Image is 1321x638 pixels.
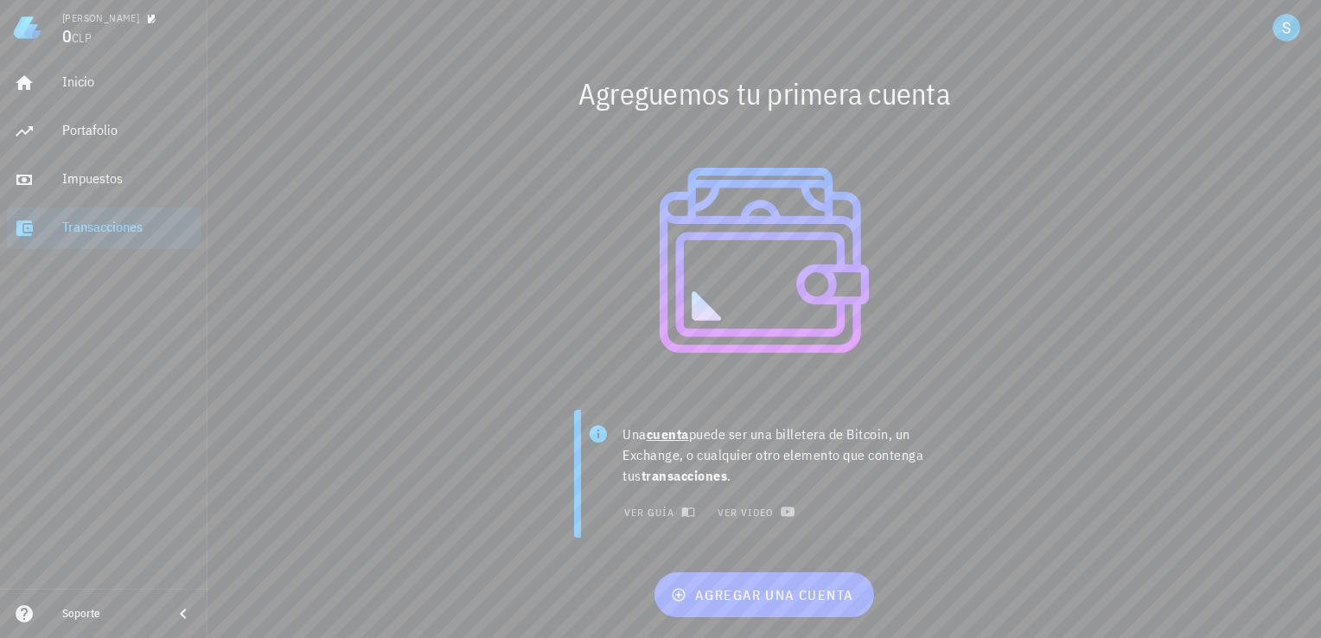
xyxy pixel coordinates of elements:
[252,66,1277,121] div: Agreguemos tu primera cuenta
[622,424,941,486] p: Una puede ser una billetera de Bitcoin, un Exchange, o cualquier otro elemento que contenga tus .
[62,11,139,25] div: [PERSON_NAME]
[647,425,689,443] b: cuenta
[674,586,853,603] span: agregar una cuenta
[612,500,703,524] button: ver guía
[622,505,692,519] span: ver guía
[1273,14,1300,41] div: avatar
[641,467,728,484] b: transacciones
[716,505,791,519] span: ver video
[72,30,92,46] span: CLP
[62,24,72,48] span: 0
[7,111,201,152] a: Portafolio
[654,572,873,617] button: agregar una cuenta
[62,219,194,235] div: Transacciones
[62,170,194,187] div: Impuestos
[62,73,194,90] div: Inicio
[705,500,802,524] a: ver video
[7,207,201,249] a: Transacciones
[62,122,194,138] div: Portafolio
[7,62,201,104] a: Inicio
[62,607,159,621] div: Soporte
[14,14,41,41] img: LedgiFi
[7,159,201,201] a: Impuestos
